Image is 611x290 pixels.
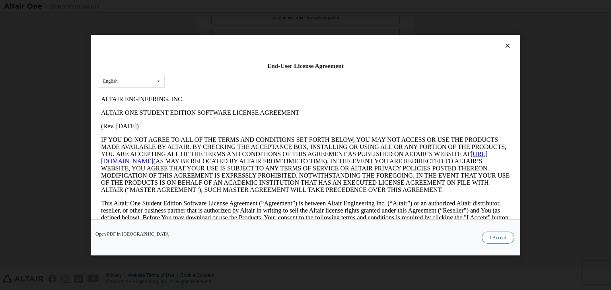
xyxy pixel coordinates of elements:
[103,79,118,83] div: English
[3,44,412,101] p: IF YOU DO NOT AGREE TO ALL OF THE TERMS AND CONDITIONS SET FORTH BELOW, YOU MAY NOT ACCESS OR USE...
[3,17,412,24] p: ALTAIR ONE STUDENT EDITION SOFTWARE LICENSE AGREEMENT
[3,58,390,72] a: [URL][DOMAIN_NAME]
[95,232,171,236] a: Open PDF in [GEOGRAPHIC_DATA]
[3,3,412,10] p: ALTAIR ENGINEERING, INC.
[482,232,514,244] button: I Accept
[3,30,412,37] p: (Rev. [DATE])
[98,62,513,70] div: End-User License Agreement
[3,107,412,136] p: This Altair One Student Edition Software License Agreement (“Agreement”) is between Altair Engine...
